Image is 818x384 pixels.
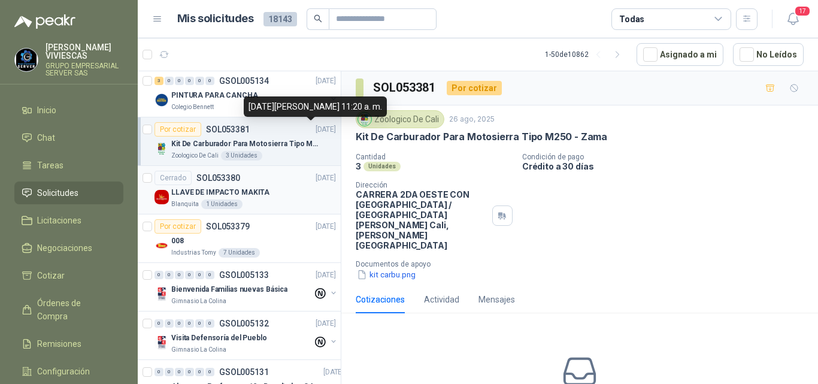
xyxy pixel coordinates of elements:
p: [DATE] [316,75,336,87]
h3: SOL053381 [373,78,437,97]
div: Unidades [363,162,401,171]
p: Gimnasio La Colina [171,345,226,355]
a: Cotizar [14,264,123,287]
h1: Mis solicitudes [177,10,254,28]
a: Por cotizarSOL053381[DATE] Company LogoKit De Carburador Para Motosierra Tipo M250 - ZamaZoologic... [138,117,341,166]
span: Configuración [37,365,90,378]
p: [DATE] [323,367,344,378]
button: No Leídos [733,43,804,66]
span: Licitaciones [37,214,81,227]
div: [DATE][PERSON_NAME] 11:20 a. m. [244,96,387,117]
img: Company Logo [154,287,169,301]
div: 7 Unidades [219,248,260,258]
p: GSOL005131 [219,368,269,376]
p: SOL053381 [206,125,250,134]
div: Cerrado [154,171,192,185]
p: Kit De Carburador Para Motosierra Tipo M250 - Zama [171,138,320,150]
div: Cotizaciones [356,293,405,306]
div: 0 [154,368,163,376]
img: Company Logo [154,141,169,156]
span: Solicitudes [37,186,78,199]
div: Zoologico De Cali [356,110,444,128]
div: 1 Unidades [201,199,243,209]
div: 0 [165,319,174,328]
p: SOL053380 [196,174,240,182]
p: [DATE] [316,318,336,329]
p: Dirección [356,181,487,189]
a: 0 0 0 0 0 0 GSOL005132[DATE] Company LogoVisita Defensoría del PuebloGimnasio La Colina [154,316,338,355]
div: 0 [195,319,204,328]
a: Por cotizarSOL053379[DATE] Company Logo008Industrias Tomy7 Unidades [138,214,341,263]
div: 0 [165,77,174,85]
img: Company Logo [15,49,38,71]
p: Condición de pago [522,153,813,161]
img: Logo peakr [14,14,75,29]
div: 0 [175,368,184,376]
p: Gimnasio La Colina [171,297,226,306]
a: Órdenes de Compra [14,292,123,328]
p: Zoologico De Cali [171,151,219,161]
div: 0 [165,368,174,376]
div: Por cotizar [154,122,201,137]
a: Remisiones [14,332,123,355]
span: search [314,14,322,23]
p: [DATE] [316,221,336,232]
p: CARRERA 2DA OESTE CON [GEOGRAPHIC_DATA] / [GEOGRAPHIC_DATA][PERSON_NAME] Cali , [PERSON_NAME][GEO... [356,189,487,250]
span: Tareas [37,159,63,172]
p: Bienvenida Familias nuevas Básica [171,284,287,295]
img: Company Logo [154,93,169,107]
p: GSOL005132 [219,319,269,328]
span: Chat [37,131,55,144]
button: kit carbu.png [356,268,417,281]
span: Negociaciones [37,241,92,255]
span: 17 [794,5,811,17]
p: Cantidad [356,153,513,161]
a: Configuración [14,360,123,383]
div: Por cotizar [154,219,201,234]
img: Company Logo [358,113,371,126]
div: 0 [185,271,194,279]
p: GSOL005134 [219,77,269,85]
div: 0 [185,319,194,328]
div: 0 [154,319,163,328]
p: [DATE] [316,124,336,135]
span: 18143 [263,12,297,26]
div: 0 [205,271,214,279]
span: Cotizar [37,269,65,282]
div: 0 [205,368,214,376]
a: Inicio [14,99,123,122]
div: 0 [205,319,214,328]
p: SOL053379 [206,222,250,231]
a: Chat [14,126,123,149]
div: Por cotizar [447,81,502,95]
p: Visita Defensoría del Pueblo [171,332,267,344]
div: 0 [175,271,184,279]
div: Todas [619,13,644,26]
a: CerradoSOL053380[DATE] Company LogoLLAVE DE IMPACTO MAKITABlanquita1 Unidades [138,166,341,214]
div: 0 [205,77,214,85]
p: [DATE] [316,270,336,281]
p: 008 [171,235,184,247]
img: Company Logo [154,190,169,204]
div: 0 [185,368,194,376]
div: 0 [175,77,184,85]
p: 3 [356,161,361,171]
p: Kit De Carburador Para Motosierra Tipo M250 - Zama [356,131,607,143]
div: 1 - 50 de 10862 [545,45,627,64]
a: Tareas [14,154,123,177]
span: Inicio [37,104,56,117]
button: 17 [782,8,804,30]
div: 0 [195,271,204,279]
div: 3 Unidades [221,151,262,161]
p: Blanquita [171,199,199,209]
a: 0 0 0 0 0 0 GSOL005133[DATE] Company LogoBienvenida Familias nuevas BásicaGimnasio La Colina [154,268,338,306]
div: 0 [165,271,174,279]
a: 3 0 0 0 0 0 GSOL005134[DATE] Company LogoPINTURA PARA CANCHAColegio Bennett [154,74,338,112]
p: LLAVE DE IMPACTO MAKITA [171,187,269,198]
div: Actividad [424,293,459,306]
p: 26 ago, 2025 [449,114,495,125]
div: 3 [154,77,163,85]
p: Documentos de apoyo [356,260,813,268]
span: Órdenes de Compra [37,297,112,323]
img: Company Logo [154,335,169,350]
